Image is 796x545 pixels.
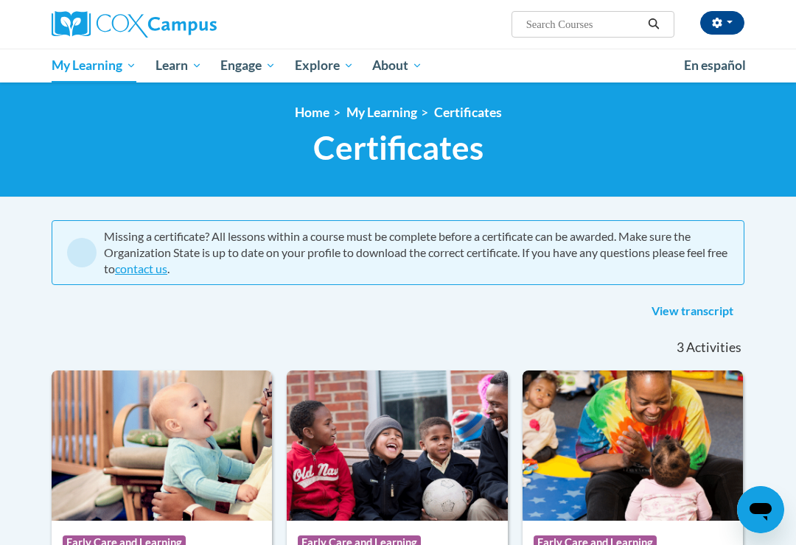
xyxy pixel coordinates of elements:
div: Missing a certificate? All lessons within a course must be complete before a certificate can be a... [104,228,729,277]
span: Learn [156,57,202,74]
a: Explore [285,49,363,82]
img: Cox Campus [52,11,217,38]
button: Account Settings [700,11,744,35]
a: Certificates [434,105,502,120]
iframe: Button to launch messaging window [737,486,784,533]
img: Course Logo [287,370,507,521]
a: My Learning [42,49,146,82]
a: Cox Campus [52,11,268,38]
span: Engage [220,57,276,74]
a: Learn [146,49,212,82]
div: Main menu [41,49,755,82]
a: View transcript [640,300,744,323]
span: Certificates [313,128,483,167]
button: Search [643,15,665,33]
span: Activities [686,340,741,356]
input: Search Courses [525,15,643,33]
span: 3 [677,340,684,356]
img: Course Logo [523,370,743,521]
a: About [363,49,433,82]
span: About [372,57,422,74]
a: En español [674,50,755,81]
span: My Learning [52,57,136,74]
a: Engage [211,49,285,82]
a: My Learning [346,105,417,120]
a: Home [295,105,329,120]
a: contact us [115,261,167,275]
span: En español [684,57,746,73]
img: Course Logo [52,370,272,521]
span: Explore [295,57,354,74]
